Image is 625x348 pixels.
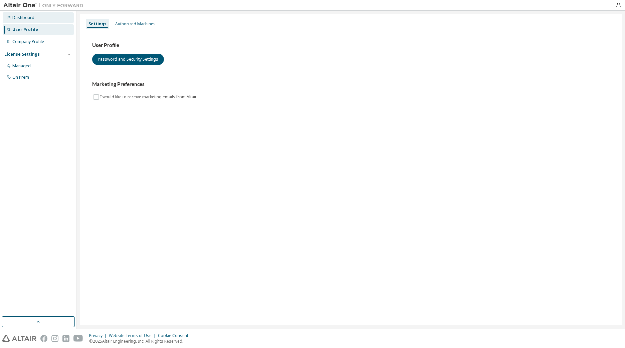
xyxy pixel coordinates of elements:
label: I would like to receive marketing emails from Altair [100,93,198,101]
h3: Marketing Preferences [92,81,610,88]
div: License Settings [4,52,40,57]
div: Cookie Consent [158,333,192,338]
div: Privacy [89,333,109,338]
div: Company Profile [12,39,44,44]
h3: User Profile [92,42,610,49]
div: Settings [88,21,107,27]
button: Password and Security Settings [92,54,164,65]
p: © 2025 Altair Engineering, Inc. All Rights Reserved. [89,338,192,344]
div: Authorized Machines [115,21,156,27]
div: Website Terms of Use [109,333,158,338]
img: Altair One [3,2,87,9]
div: Managed [12,63,31,69]
img: altair_logo.svg [2,335,36,342]
img: youtube.svg [73,335,83,342]
div: On Prem [12,75,29,80]
div: Dashboard [12,15,34,20]
div: User Profile [12,27,38,32]
img: facebook.svg [40,335,47,342]
img: linkedin.svg [62,335,69,342]
img: instagram.svg [51,335,58,342]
